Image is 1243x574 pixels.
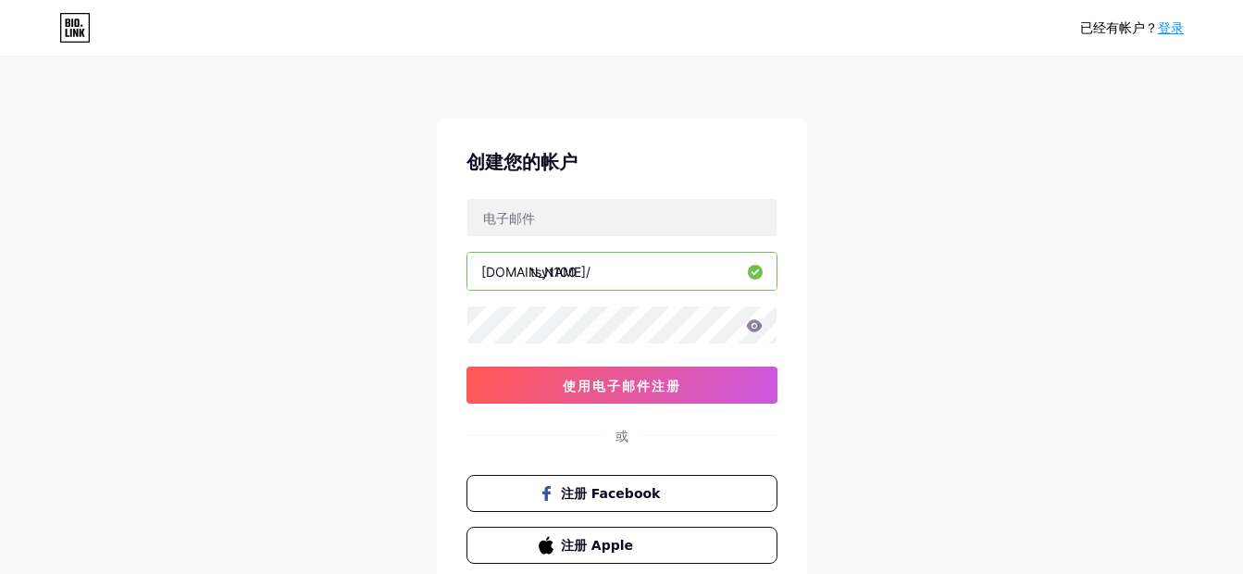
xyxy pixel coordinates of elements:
input: 用户名 [467,253,777,290]
span: 注册 Facebook [561,484,704,504]
button: 注册 Facebook [466,475,777,512]
span: 使用电子邮件注册 [563,378,681,393]
a: 登录 [1158,20,1184,35]
div: [DOMAIN_NAME]/ [481,262,590,281]
button: 注册 Apple [466,527,777,564]
div: 创建您的帐户 [466,148,777,176]
button: 使用电子邮件注册 [466,367,777,404]
div: 或 [615,426,628,445]
input: 电子邮件 [467,199,777,236]
span: 注册 Apple [561,536,704,555]
div: 已经有帐户？ [1080,19,1184,38]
